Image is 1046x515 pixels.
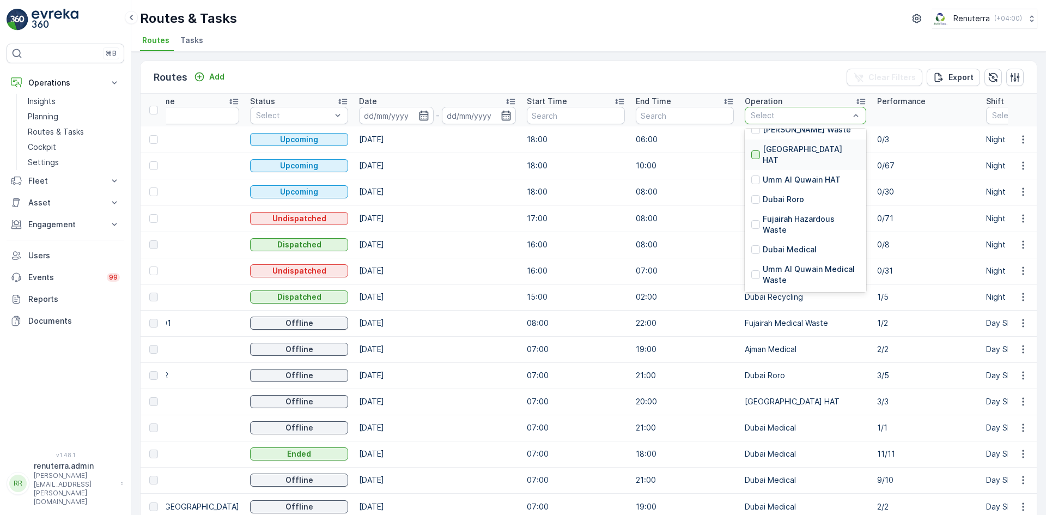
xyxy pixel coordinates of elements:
button: Dispatched [250,238,348,251]
td: [DATE] [354,441,521,467]
p: Documents [28,316,120,326]
p: Routes [154,70,187,85]
p: Insights [28,96,56,107]
td: 0/67 [872,153,981,179]
button: RRrenuterra.admin[PERSON_NAME][EMAIL_ADDRESS][PERSON_NAME][DOMAIN_NAME] [7,461,124,506]
td: 0/8 [872,232,981,258]
p: Fleet [28,175,102,186]
td: [DATE] [354,179,521,205]
p: Asset [28,197,102,208]
p: Select [751,110,849,121]
p: Undispatched [272,265,326,276]
td: Dubai REL [739,258,872,284]
p: Status [250,96,275,107]
td: DMED101 [123,467,245,493]
a: Settings [23,155,124,170]
td: DHAT103 [123,389,245,415]
button: Offline [250,474,348,487]
button: Offline [250,500,348,513]
td: 07:00 [521,336,630,362]
p: Offline [285,422,313,433]
span: v 1.48.1 [7,452,124,458]
td: [DATE] [354,205,521,232]
td: Fujairah Medical Waste [739,310,872,336]
p: Offline [285,396,313,407]
p: Add [209,71,224,82]
td: 0/31 [872,258,981,284]
td: AJMED102 [123,336,245,362]
button: Engagement [7,214,124,235]
td: 07:00 [521,441,630,467]
td: 22:00 [630,310,739,336]
p: Operations [28,77,102,88]
td: [GEOGRAPHIC_DATA] HAT [739,389,872,415]
p: Upcoming [280,186,318,197]
button: Fleet [7,170,124,192]
button: Asset [7,192,124,214]
p: Start Time [527,96,567,107]
p: Shift [986,96,1004,107]
td: 08:00 [521,310,630,336]
button: Upcoming [250,185,348,198]
div: Toggle Row Selected [149,319,158,328]
p: ( +04:00 ) [994,14,1022,23]
p: Dispatched [277,239,321,250]
td: 06:00 [630,126,739,153]
div: Toggle Row Selected [149,240,158,249]
span: Routes [142,35,169,46]
p: Dubai Medical [763,244,817,255]
p: [PERSON_NAME] Waste [763,124,851,135]
td: 3/5 [872,362,981,389]
td: Dubai Medical [739,126,872,153]
button: Upcoming [250,159,348,172]
span: Tasks [180,35,203,46]
a: Reports [7,288,124,310]
td: 1/1 [872,415,981,441]
div: Toggle Row Selected [149,187,158,196]
td: 21:00 [630,415,739,441]
td: Ajman Medical [739,336,872,362]
p: 99 [109,273,118,282]
td: DRORO102 [123,362,245,389]
p: Dispatched [277,292,321,302]
td: 17:00 [521,205,630,232]
p: [GEOGRAPHIC_DATA] HAT [763,144,860,166]
td: FUJMED101 [123,310,245,336]
td: 18:00 [521,153,630,179]
td: Dubai Recycling [739,284,872,310]
td: [DATE] [354,284,521,310]
td: [DATE] [354,258,521,284]
td: DMED103 [123,441,245,467]
td: Dubai REL [739,205,872,232]
p: Events [28,272,100,283]
td: DMED202 [123,126,245,153]
input: dd/mm/yyyy [442,107,516,124]
p: Select [256,110,331,121]
td: 0/30 [872,179,981,205]
p: Reports [28,294,120,305]
div: Toggle Row Selected [149,450,158,458]
td: 2/2 [872,336,981,362]
input: Search [527,107,625,124]
p: Offline [285,370,313,381]
td: 1/5 [872,284,981,310]
div: Toggle Row Selected [149,266,158,275]
td: Dubai Medical [739,441,872,467]
td: DRCW201 [123,232,245,258]
p: Upcoming [280,134,318,145]
td: 11/11 [872,441,981,467]
p: Date [359,96,377,107]
td: 9/10 [872,467,981,493]
p: Clear Filters [868,72,916,83]
div: Toggle Row Selected [149,161,158,170]
div: Toggle Row Selected [149,502,158,511]
div: Toggle Row Selected [149,397,158,406]
td: 1/2 [872,310,981,336]
a: Users [7,245,124,266]
p: Export [948,72,974,83]
td: DRCW102 [123,284,245,310]
img: Screenshot_2024-07-26_at_13.33.01.png [932,13,949,25]
a: Insights [23,94,124,109]
td: 08:00 [630,205,739,232]
p: Umm Al Quwain Medical Waste [763,264,860,286]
